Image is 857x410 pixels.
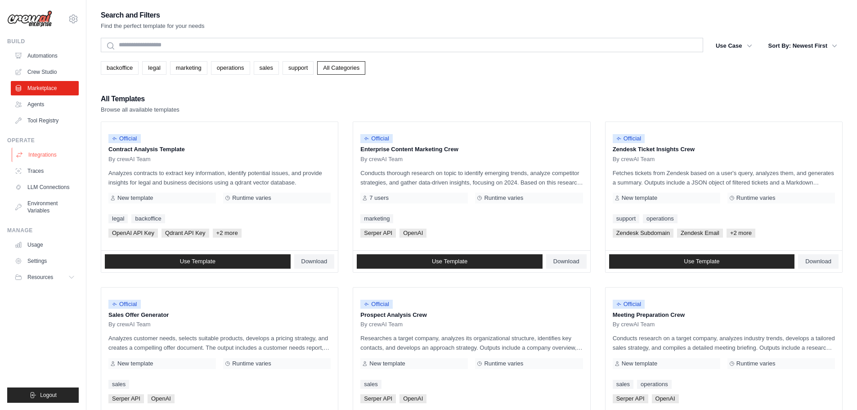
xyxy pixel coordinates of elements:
[360,333,583,352] p: Researches a target company, analyzes its organizational structure, identifies key contacts, and ...
[108,380,129,389] a: sales
[108,156,151,163] span: By crewAI Team
[254,61,279,75] a: sales
[484,194,523,202] span: Runtime varies
[622,194,657,202] span: New template
[11,81,79,95] a: Marketplace
[677,229,723,238] span: Zendesk Email
[7,227,79,234] div: Manage
[108,214,128,223] a: legal
[213,229,242,238] span: +2 more
[108,311,331,320] p: Sales Offer Generator
[108,134,141,143] span: Official
[360,145,583,154] p: Enterprise Content Marketing Crew
[369,360,405,367] span: New template
[684,258,719,265] span: Use Template
[432,258,467,265] span: Use Template
[360,394,396,403] span: Serper API
[622,360,657,367] span: New template
[40,392,57,399] span: Logout
[108,229,158,238] span: OpenAI API Key
[11,254,79,268] a: Settings
[369,194,389,202] span: 7 users
[12,148,80,162] a: Integrations
[101,93,179,105] h2: All Templates
[11,97,79,112] a: Agents
[360,300,393,309] span: Official
[360,134,393,143] span: Official
[763,38,843,54] button: Sort By: Newest First
[11,270,79,284] button: Resources
[211,61,250,75] a: operations
[727,229,755,238] span: +2 more
[108,321,151,328] span: By crewAI Team
[643,214,678,223] a: operations
[710,38,758,54] button: Use Case
[108,300,141,309] span: Official
[805,258,831,265] span: Download
[652,394,679,403] span: OpenAI
[101,9,205,22] h2: Search and Filters
[131,214,165,223] a: backoffice
[736,360,776,367] span: Runtime varies
[613,214,639,223] a: support
[613,333,835,352] p: Conducts research on a target company, analyzes industry trends, develops a tailored sales strate...
[798,254,839,269] a: Download
[613,394,648,403] span: Serper API
[357,254,543,269] a: Use Template
[360,214,393,223] a: marketing
[360,229,396,238] span: Serper API
[553,258,579,265] span: Download
[117,360,153,367] span: New template
[613,156,655,163] span: By crewAI Team
[637,380,672,389] a: operations
[11,113,79,128] a: Tool Registry
[613,229,673,238] span: Zendesk Subdomain
[108,394,144,403] span: Serper API
[360,311,583,320] p: Prospect Analysis Crew
[317,61,365,75] a: All Categories
[162,229,209,238] span: Qdrant API Key
[117,194,153,202] span: New template
[105,254,291,269] a: Use Template
[399,229,426,238] span: OpenAI
[613,134,645,143] span: Official
[148,394,175,403] span: OpenAI
[27,274,53,281] span: Resources
[7,387,79,403] button: Logout
[613,380,633,389] a: sales
[360,321,403,328] span: By crewAI Team
[101,22,205,31] p: Find the perfect template for your needs
[11,65,79,79] a: Crew Studio
[283,61,314,75] a: support
[232,194,271,202] span: Runtime varies
[101,61,139,75] a: backoffice
[613,321,655,328] span: By crewAI Team
[108,145,331,154] p: Contract Analysis Template
[108,333,331,352] p: Analyzes customer needs, selects suitable products, develops a pricing strategy, and creates a co...
[736,194,776,202] span: Runtime varies
[613,311,835,320] p: Meeting Preparation Crew
[11,164,79,178] a: Traces
[232,360,271,367] span: Runtime varies
[108,168,331,187] p: Analyzes contracts to extract key information, identify potential issues, and provide insights fo...
[142,61,166,75] a: legal
[180,258,215,265] span: Use Template
[301,258,328,265] span: Download
[7,137,79,144] div: Operate
[11,180,79,194] a: LLM Connections
[294,254,335,269] a: Download
[7,38,79,45] div: Build
[546,254,587,269] a: Download
[11,49,79,63] a: Automations
[360,380,381,389] a: sales
[484,360,523,367] span: Runtime varies
[609,254,795,269] a: Use Template
[7,10,52,27] img: Logo
[101,105,179,114] p: Browse all available templates
[170,61,207,75] a: marketing
[613,145,835,154] p: Zendesk Ticket Insights Crew
[399,394,426,403] span: OpenAI
[360,156,403,163] span: By crewAI Team
[11,196,79,218] a: Environment Variables
[11,238,79,252] a: Usage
